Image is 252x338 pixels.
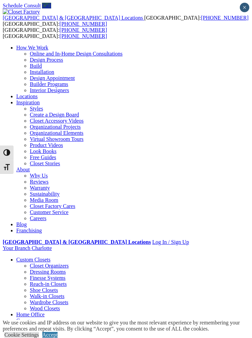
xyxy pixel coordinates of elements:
a: Walk-in Closets [30,293,64,299]
a: Free Guides [30,154,56,160]
a: Franchising [16,228,42,233]
a: Your Branch Charlotte [3,245,52,251]
a: Shoe Closets [30,287,58,293]
a: [PHONE_NUMBER] [60,27,107,33]
a: Schedule Consult [3,3,41,8]
a: Customer Service [30,209,68,215]
button: Close [240,3,249,12]
a: Warranty [30,185,50,191]
a: Wood Closets [30,305,60,311]
a: [PHONE_NUMBER] [60,21,107,27]
a: Blog [16,221,27,227]
a: Build [30,63,42,69]
a: Look Books [30,148,57,154]
a: Media Room [30,197,58,203]
a: Garage [16,318,32,323]
a: [GEOGRAPHIC_DATA] & [GEOGRAPHIC_DATA] Locations [3,15,144,21]
a: Design Process [30,57,63,63]
a: About [16,167,30,172]
a: Closet Factory Cares [30,203,75,209]
a: Closet Stories [30,161,60,166]
a: Why Us [30,173,48,178]
a: Sustainability [30,191,60,197]
a: Create a Design Board [30,112,79,118]
a: Design Appointment [30,75,75,81]
a: Dressing Rooms [30,269,66,275]
a: Organizational Elements [30,130,83,136]
span: [GEOGRAPHIC_DATA] & [GEOGRAPHIC_DATA] Locations [3,15,143,21]
a: Reviews [30,179,48,185]
span: Your Branch [3,245,30,251]
a: [PHONE_NUMBER] [60,33,107,39]
a: Closet Organizers [30,263,69,269]
a: Custom Closets [16,257,50,262]
a: Builder Programs [30,81,68,87]
a: Log In / Sign Up [152,239,189,245]
a: Wardrobe Closets [30,299,68,305]
a: [GEOGRAPHIC_DATA] & [GEOGRAPHIC_DATA] Locations [3,239,151,245]
a: Locations [16,93,38,99]
a: Accept [42,332,58,338]
span: Charlotte [31,245,52,251]
a: Home Office [16,312,45,317]
a: Cookie Settings [4,332,39,338]
a: Product Videos [30,142,63,148]
a: Interior Designers [30,87,69,93]
span: [GEOGRAPHIC_DATA]: [GEOGRAPHIC_DATA]: [3,27,107,39]
img: Closet Factory [3,9,40,15]
a: Installation [30,69,54,75]
a: Virtual Showroom Tours [30,136,84,142]
a: Inspiration [16,100,40,105]
a: Careers [30,215,46,221]
a: Organizational Projects [30,124,81,130]
span: [GEOGRAPHIC_DATA]: [GEOGRAPHIC_DATA]: [3,15,249,27]
div: We use cookies and IP address on our website to give you the most relevant experience by remember... [3,320,252,332]
a: How We Work [16,45,48,50]
a: Styles [30,106,43,111]
a: Call [42,3,51,8]
a: Online and In-Home Design Consultations [30,51,123,57]
a: [PHONE_NUMBER] [201,15,248,21]
a: Closet Accessory Videos [30,118,84,124]
a: Reach-in Closets [30,281,67,287]
a: Finesse Systems [30,275,65,281]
